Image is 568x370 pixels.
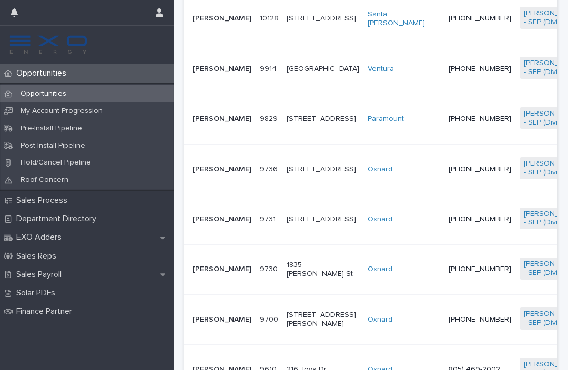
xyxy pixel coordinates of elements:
[449,316,511,323] a: [PHONE_NUMBER]
[368,165,392,174] a: Oxnard
[368,315,392,324] a: Oxnard
[449,215,511,223] a: [PHONE_NUMBER]
[192,65,251,74] p: [PERSON_NAME]
[449,15,511,22] a: [PHONE_NUMBER]
[192,165,251,174] p: [PERSON_NAME]
[12,288,64,298] p: Solar PDFs
[12,124,90,133] p: Pre-Install Pipeline
[12,68,75,78] p: Opportunities
[449,115,511,122] a: [PHONE_NUMBER]
[368,10,440,28] a: Santa [PERSON_NAME]
[192,115,251,124] p: [PERSON_NAME]
[368,265,392,274] a: Oxnard
[260,263,280,274] p: 9730
[260,63,279,74] p: 9914
[12,158,99,167] p: Hold/Cancel Pipeline
[12,89,75,98] p: Opportunities
[260,163,280,174] p: 9736
[287,115,359,124] p: [STREET_ADDRESS]
[260,313,280,324] p: 9700
[260,12,280,23] p: 10128
[12,107,111,116] p: My Account Progression
[368,65,394,74] a: Ventura
[8,34,88,55] img: FKS5r6ZBThi8E5hshIGi
[449,265,511,273] a: [PHONE_NUMBER]
[12,141,94,150] p: Post-Install Pipeline
[12,214,105,224] p: Department Directory
[287,14,359,23] p: [STREET_ADDRESS]
[12,270,70,280] p: Sales Payroll
[287,215,359,224] p: [STREET_ADDRESS]
[449,166,511,173] a: [PHONE_NUMBER]
[449,65,511,73] a: [PHONE_NUMBER]
[12,306,80,316] p: Finance Partner
[192,265,251,274] p: [PERSON_NAME]
[287,65,359,74] p: [GEOGRAPHIC_DATA]
[368,115,404,124] a: Paramount
[12,251,65,261] p: Sales Reps
[368,215,392,224] a: Oxnard
[12,196,76,205] p: Sales Process
[192,14,251,23] p: [PERSON_NAME]
[12,232,70,242] p: EXO Adders
[260,112,280,124] p: 9829
[12,176,77,184] p: Roof Concern
[260,213,278,224] p: 9731
[287,165,359,174] p: [STREET_ADDRESS]
[287,311,359,328] p: [STREET_ADDRESS][PERSON_NAME]
[287,261,359,279] p: 1835 [PERSON_NAME] St
[192,215,251,224] p: [PERSON_NAME]
[192,315,251,324] p: [PERSON_NAME]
